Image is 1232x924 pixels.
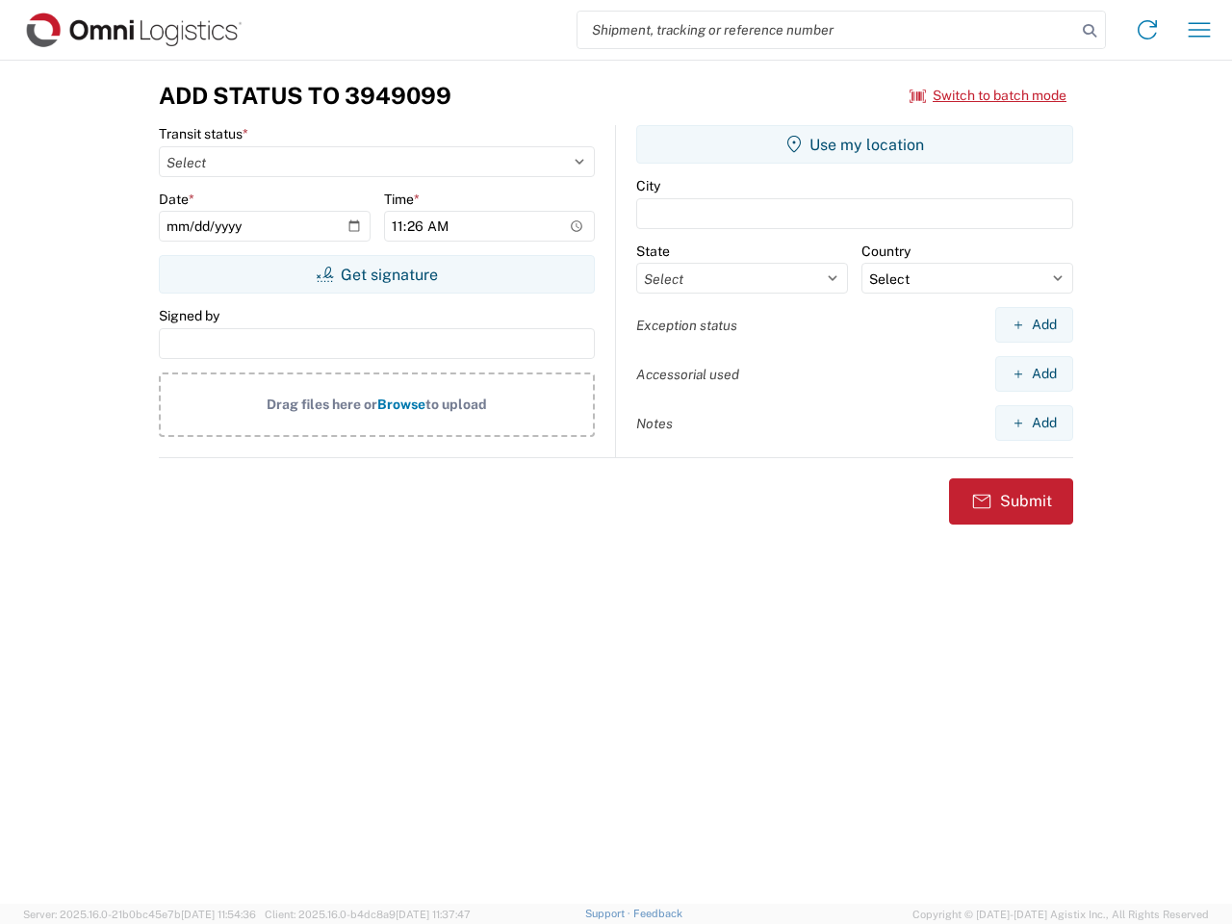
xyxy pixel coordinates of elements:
[995,307,1073,343] button: Add
[159,307,219,324] label: Signed by
[159,191,194,208] label: Date
[377,397,425,412] span: Browse
[910,80,1066,112] button: Switch to batch mode
[636,366,739,383] label: Accessorial used
[159,125,248,142] label: Transit status
[585,908,633,919] a: Support
[265,909,471,920] span: Client: 2025.16.0-b4dc8a9
[159,82,451,110] h3: Add Status to 3949099
[181,909,256,920] span: [DATE] 11:54:36
[23,909,256,920] span: Server: 2025.16.0-21b0bc45e7b
[636,243,670,260] label: State
[861,243,911,260] label: Country
[159,255,595,294] button: Get signature
[633,908,682,919] a: Feedback
[636,177,660,194] label: City
[577,12,1076,48] input: Shipment, tracking or reference number
[912,906,1209,923] span: Copyright © [DATE]-[DATE] Agistix Inc., All Rights Reserved
[425,397,487,412] span: to upload
[396,909,471,920] span: [DATE] 11:37:47
[267,397,377,412] span: Drag files here or
[995,405,1073,441] button: Add
[995,356,1073,392] button: Add
[636,125,1073,164] button: Use my location
[384,191,420,208] label: Time
[636,317,737,334] label: Exception status
[949,478,1073,525] button: Submit
[636,415,673,432] label: Notes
